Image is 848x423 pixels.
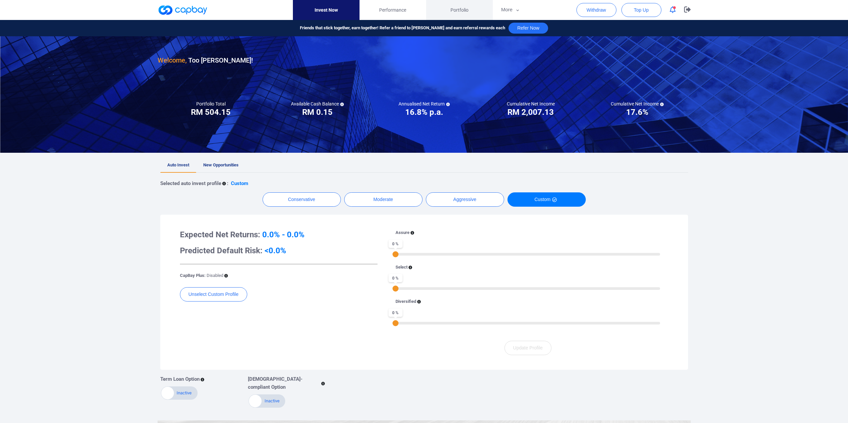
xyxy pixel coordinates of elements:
button: Refer Now [508,23,548,34]
h3: RM 504.15 [191,107,231,117]
span: 0 % [389,240,403,248]
button: Withdraw [576,3,616,17]
h5: Available Cash Balance [291,101,344,107]
h3: RM 2,007.13 [507,107,554,117]
p: Custom [231,179,248,187]
p: Select [396,264,408,271]
h3: 17.6% [626,107,648,117]
h3: Too [PERSON_NAME] ! [158,55,253,66]
button: Moderate [344,192,423,207]
span: Top Up [634,7,648,13]
p: : [227,179,228,187]
h3: RM 0.15 [302,107,333,117]
span: 0.0% - 0.0% [262,230,305,239]
button: Top Up [621,3,661,17]
span: Friends that stick together, earn together! Refer a friend to [PERSON_NAME] and earn referral rew... [300,25,505,32]
p: [DEMOGRAPHIC_DATA]-compliant Option [248,375,320,391]
p: CapBay Plus: [180,272,223,279]
span: 0 % [389,274,403,282]
span: <0.0% [265,246,286,255]
span: Auto Invest [167,162,189,167]
button: Aggressive [426,192,504,207]
span: Performance [379,6,406,14]
button: Custom [507,192,586,207]
h3: 16.8% p.a. [405,107,443,117]
p: Selected auto invest profile [160,179,221,187]
h3: Predicted Default Risk: [180,245,378,256]
h5: Cumulative Net Income [507,101,555,107]
p: Term Loan Option [160,375,200,383]
span: Disabled [207,273,223,278]
p: Assure [396,229,410,236]
span: 0 % [389,309,403,317]
span: Portfolio [450,6,468,14]
h3: Expected Net Returns: [180,229,378,240]
span: Welcome, [158,56,187,64]
h5: Cumulative Net Income [611,101,664,107]
h5: Annualised Net Return [399,101,450,107]
p: Diversified [396,298,416,305]
button: Conservative [263,192,341,207]
button: Unselect Custom Profile [180,287,247,302]
span: New Opportunities [203,162,239,167]
h5: Portfolio Total [196,101,226,107]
